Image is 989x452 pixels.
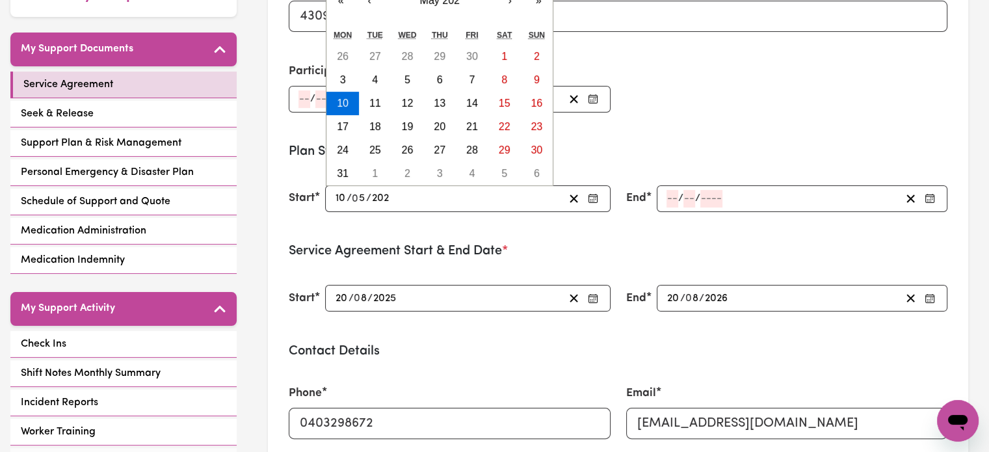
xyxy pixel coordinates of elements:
[335,190,347,207] input: --
[21,135,181,151] span: Support Plan & Risk Management
[626,290,646,307] label: End
[434,144,445,155] abbr: May 27, 202
[469,74,475,85] abbr: May 7, 202
[21,424,96,440] span: Worker Training
[520,68,553,92] button: May 9, 202
[371,190,390,207] input: ----
[466,144,478,155] abbr: May 28, 202
[699,293,704,304] span: /
[520,162,553,185] button: June 6, 202
[369,144,381,155] abbr: May 25, 202
[352,193,358,204] span: 0
[326,68,359,92] button: May 3, 202
[666,289,680,307] input: --
[497,31,512,40] abbr: Saturday
[680,293,685,304] span: /
[10,218,237,245] a: Medication Administration
[369,98,381,109] abbr: May 11, 202
[402,98,414,109] abbr: May 12, 202
[488,139,521,162] button: May 29, 202
[289,343,947,359] h3: Contact Details
[10,419,237,445] a: Worker Training
[466,98,478,109] abbr: May 14, 202
[423,115,456,139] button: May 20, 202
[520,115,553,139] button: May 23, 202
[337,121,349,132] abbr: May 17, 202
[369,121,381,132] abbr: May 18, 202
[534,74,540,85] abbr: May 9, 202
[359,115,391,139] button: May 18, 202
[391,45,424,68] button: April 28, 202
[359,92,391,115] button: May 11, 202
[488,115,521,139] button: May 22, 202
[10,33,237,66] button: My Support Documents
[456,68,488,92] button: May 7, 202
[432,31,448,40] abbr: Thursday
[391,115,424,139] button: May 19, 202
[337,144,349,155] abbr: May 24, 202
[326,92,359,115] button: May 10, 202
[21,165,194,180] span: Personal Emergency & Disaster Plan
[10,247,237,274] a: Medication Indemnity
[520,139,553,162] button: May 30, 202
[437,74,443,85] abbr: May 6, 202
[289,190,315,207] label: Start
[21,194,170,209] span: Schedule of Support and Quote
[434,121,445,132] abbr: May 20, 202
[626,385,656,402] label: Email
[289,385,322,402] label: Phone
[466,51,478,62] abbr: April 30, 202
[434,51,445,62] abbr: April 29, 202
[21,43,133,55] h5: My Support Documents
[10,189,237,215] a: Schedule of Support and Quote
[423,139,456,162] button: May 27, 202
[531,144,542,155] abbr: May 30, 202
[704,289,729,307] input: ----
[456,139,488,162] button: May 28, 202
[937,400,979,442] iframe: Button to launch messaging window
[337,168,349,179] abbr: May 31, 202
[402,121,414,132] abbr: May 19, 202
[359,68,391,92] button: May 4, 202
[359,162,391,185] button: June 1, 202
[366,193,371,204] span: /
[372,168,378,179] abbr: June 1, 202
[355,289,368,307] input: --
[686,289,699,307] input: --
[21,302,115,315] h5: My Support Activity
[326,139,359,162] button: May 24, 202
[347,193,352,204] span: /
[340,74,346,85] abbr: May 3, 202
[369,51,381,62] abbr: April 27, 202
[21,336,66,352] span: Check Ins
[402,51,414,62] abbr: April 28, 202
[391,139,424,162] button: May 26, 202
[359,45,391,68] button: April 27, 202
[423,45,456,68] button: April 29, 202
[23,77,113,92] span: Service Agreement
[501,168,507,179] abbr: June 5, 202
[466,31,478,40] abbr: Friday
[531,121,542,132] abbr: May 23, 202
[10,292,237,326] button: My Support Activity
[289,144,947,159] h3: Plan Start & End Date
[434,98,445,109] abbr: May 13, 202
[326,162,359,185] button: May 31, 202
[423,162,456,185] button: June 3, 202
[21,395,98,410] span: Incident Reports
[534,51,540,62] abbr: May 2, 202
[353,190,367,207] input: --
[499,121,510,132] abbr: May 22, 202
[289,290,315,307] label: Start
[499,144,510,155] abbr: May 29, 202
[335,289,349,307] input: --
[10,331,237,358] a: Check Ins
[488,68,521,92] button: May 8, 202
[21,366,161,381] span: Shift Notes Monthly Summary
[531,98,542,109] abbr: May 16, 202
[626,190,646,207] label: End
[501,51,507,62] abbr: May 1, 202
[501,74,507,85] abbr: May 8, 202
[666,190,678,207] input: --
[21,252,125,268] span: Medication Indemnity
